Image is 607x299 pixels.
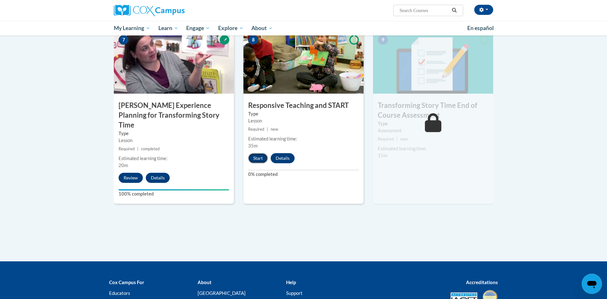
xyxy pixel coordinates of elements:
[154,21,182,35] a: Learn
[104,21,503,35] div: Main menu
[119,189,229,190] div: Your progress
[582,274,602,294] iframe: Button to launch messaging window
[243,30,364,94] img: Course Image
[158,24,178,32] span: Learn
[109,279,144,285] b: Cox Campus For
[119,163,128,168] span: 20m
[119,155,229,162] div: Estimated learning time:
[400,137,408,141] span: new
[378,153,387,158] span: 15m
[214,21,248,35] a: Explore
[251,24,273,32] span: About
[218,24,243,32] span: Explore
[243,101,364,110] h3: Responsive Teaching and START
[450,7,459,14] button: Search
[267,127,268,132] span: |
[114,101,234,130] h3: [PERSON_NAME] Experience Planning for Transforming Story Time
[119,173,143,183] button: Review
[137,146,138,151] span: |
[119,137,229,144] div: Lesson
[114,5,234,16] a: Cox Campus
[119,130,229,137] label: Type
[378,35,388,45] span: 9
[186,24,210,32] span: Engage
[146,173,170,183] button: Details
[110,21,154,35] a: My Learning
[141,146,160,151] span: completed
[119,190,229,197] label: 100% completed
[119,146,135,151] span: Required
[198,290,246,296] a: [GEOGRAPHIC_DATA]
[466,279,498,285] b: Accreditations
[286,279,296,285] b: Help
[378,120,488,127] label: Type
[182,21,214,35] a: Engage
[271,127,278,132] span: new
[399,7,450,14] input: Search Courses
[114,30,234,94] img: Course Image
[248,35,258,45] span: 8
[198,279,212,285] b: About
[248,21,277,35] a: About
[378,127,488,134] div: Assessment
[248,153,268,163] button: Start
[109,290,130,296] a: Educators
[248,143,258,148] span: 35m
[271,153,295,163] button: Details
[396,137,398,141] span: |
[378,137,394,141] span: Required
[248,171,359,178] label: 0% completed
[286,290,303,296] a: Support
[248,110,359,117] label: Type
[373,101,493,120] h3: Transforming Story Time End of Course Assessment
[373,30,493,94] img: Course Image
[378,145,488,152] div: Estimated learning time:
[114,5,185,16] img: Cox Campus
[114,24,150,32] span: My Learning
[119,35,129,45] span: 7
[248,135,359,142] div: Estimated learning time:
[248,127,264,132] span: Required
[248,117,359,124] div: Lesson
